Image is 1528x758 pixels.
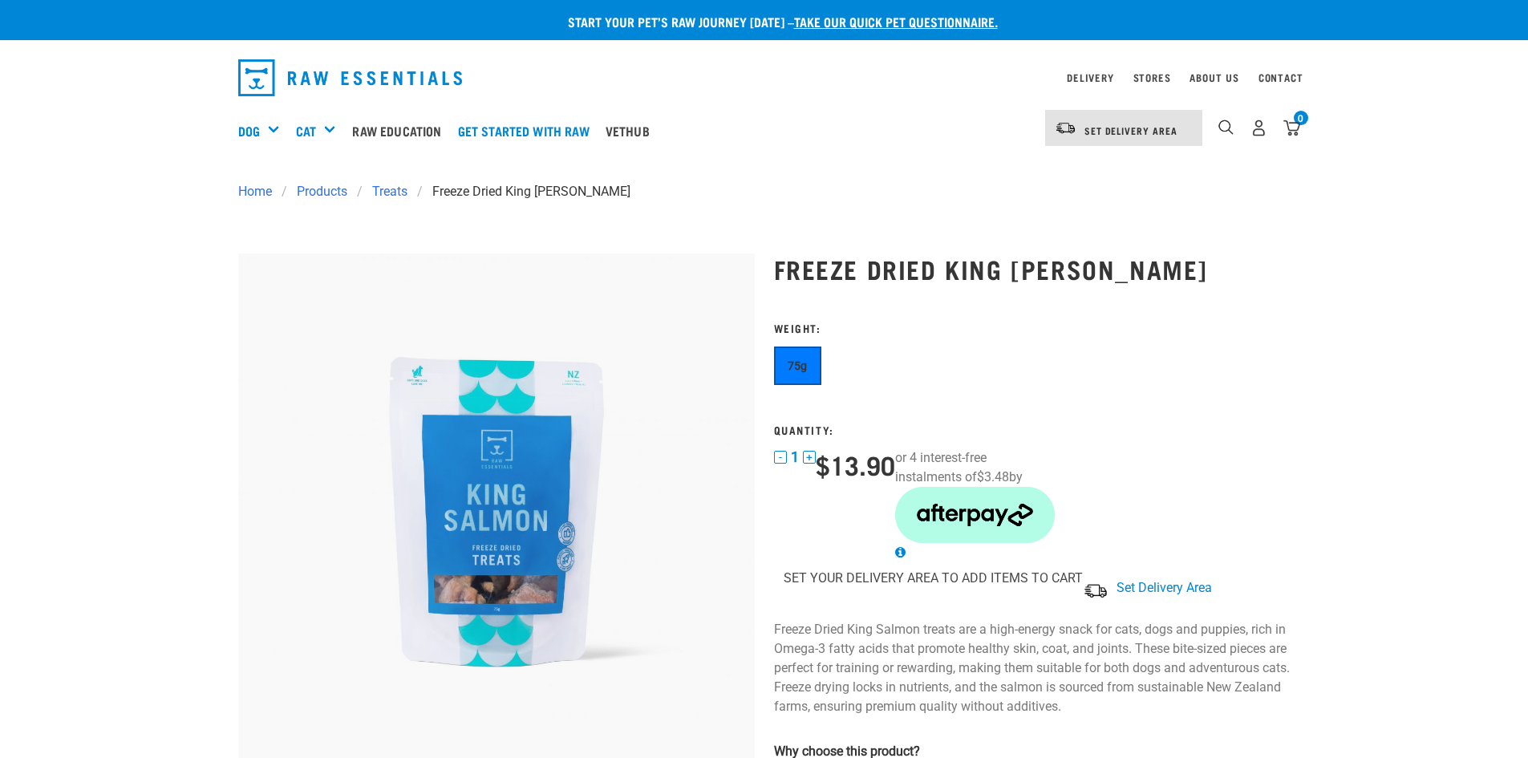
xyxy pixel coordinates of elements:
[348,99,453,163] a: Raw Education
[238,121,260,140] a: Dog
[794,18,998,25] a: take our quick pet questionnaire.
[225,53,1303,103] nav: dropdown navigation
[602,99,662,163] a: Vethub
[454,99,602,163] a: Get started with Raw
[774,424,1055,436] h3: Quantity:
[774,347,821,385] button: 75g
[1294,111,1308,125] div: 0
[1283,120,1300,136] img: home-icon@2x.png
[774,322,1055,334] h3: Weight:
[238,182,1291,201] nav: breadcrumbs
[774,254,1291,283] h1: Freeze Dried King [PERSON_NAME]
[895,448,1055,561] div: or 4 interest-free instalments of by
[1083,582,1109,599] img: van-moving.png
[1117,580,1212,595] span: Set Delivery Area
[774,620,1291,716] p: Freeze Dried King Salmon treats are a high-energy snack for cats, dogs and puppies, rich in Omega...
[977,469,1009,484] span: $3.48
[1055,121,1076,136] img: van-moving.png
[1218,120,1234,135] img: home-icon-1@2x.png
[803,451,816,464] button: +
[1190,75,1238,80] a: About Us
[238,182,282,201] a: Home
[1250,120,1267,136] img: user.png
[774,451,787,464] button: -
[287,182,357,201] a: Products
[816,450,895,479] div: $13.90
[895,487,1055,542] img: Afterpay
[296,121,316,140] a: Cat
[1133,75,1171,80] a: Stores
[363,182,417,201] a: Treats
[1258,75,1303,80] a: Contact
[1084,128,1177,133] span: Set Delivery Area
[784,569,1083,588] p: SET YOUR DELIVERY AREA TO ADD ITEMS TO CART
[788,359,808,372] span: 75g
[238,59,463,96] img: Raw Essentials Logo
[791,448,799,465] span: 1
[1067,75,1113,80] a: Delivery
